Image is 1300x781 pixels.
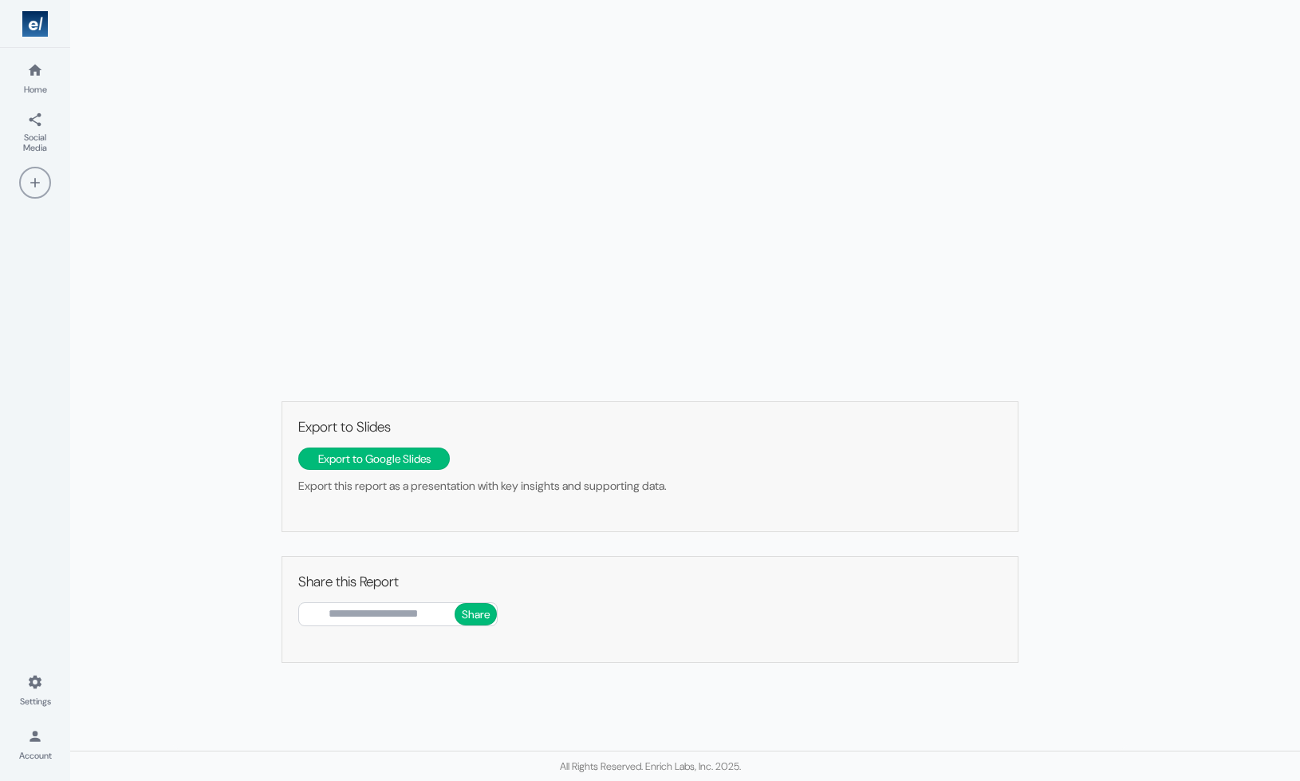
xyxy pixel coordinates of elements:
button: Share [455,603,497,625]
span: Settings [20,696,51,707]
span: Account [19,751,52,761]
a: Social Media [6,108,64,156]
span: Social Media [13,132,57,153]
img: Logo [22,11,48,37]
span: Home [24,85,47,95]
a: Account [6,720,64,768]
p: Export this report as a presentation with key insights and supporting data. [298,478,1002,495]
a: Settings [6,666,64,714]
h3: Share this Report [298,573,1002,590]
button: Export to Google Slides [298,448,450,470]
h3: Export to Slides [298,418,1002,436]
a: Home [6,54,64,102]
